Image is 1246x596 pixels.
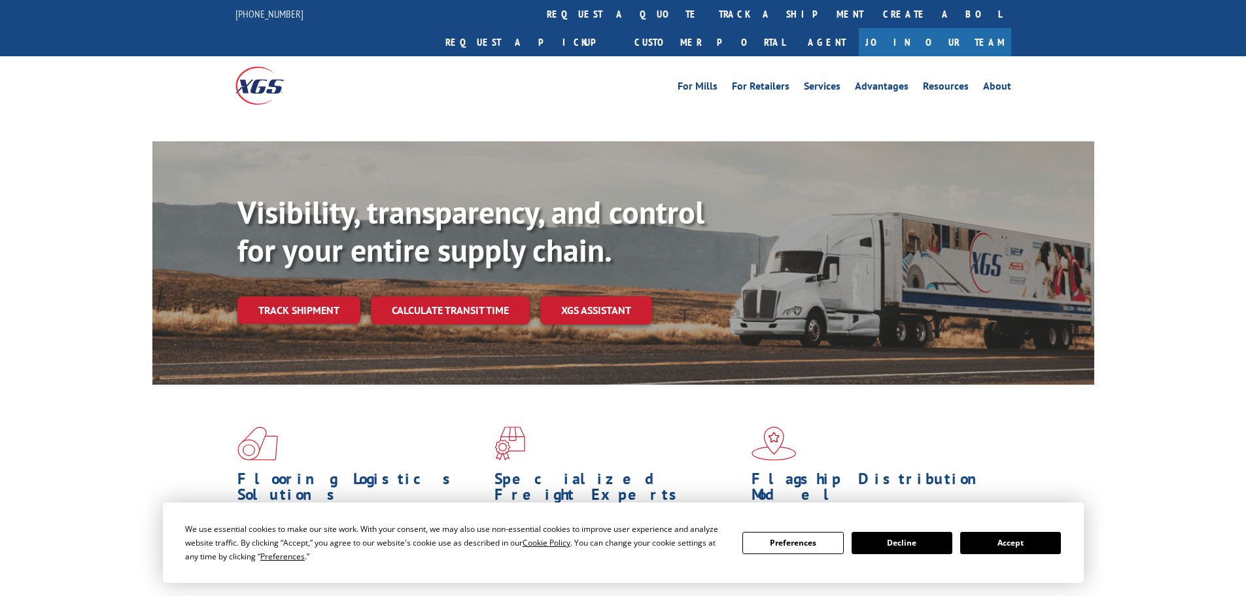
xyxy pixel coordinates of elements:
[752,471,999,509] h1: Flagship Distribution Model
[237,192,704,270] b: Visibility, transparency, and control for your entire supply chain.
[855,81,909,96] a: Advantages
[237,427,278,461] img: xgs-icon-total-supply-chain-intelligence-red
[678,81,718,96] a: For Mills
[235,7,303,20] a: [PHONE_NUMBER]
[859,28,1011,56] a: Join Our Team
[185,522,727,563] div: We use essential cookies to make our site work. With your consent, we may also use non-essential ...
[732,81,789,96] a: For Retailers
[625,28,795,56] a: Customer Portal
[494,427,525,461] img: xgs-icon-focused-on-flooring-red
[540,296,652,324] a: XGS ASSISTANT
[237,296,360,324] a: Track shipment
[436,28,625,56] a: Request a pickup
[804,81,840,96] a: Services
[523,537,570,548] span: Cookie Policy
[795,28,859,56] a: Agent
[852,532,952,554] button: Decline
[923,81,969,96] a: Resources
[742,532,843,554] button: Preferences
[371,296,530,324] a: Calculate transit time
[983,81,1011,96] a: About
[494,471,742,509] h1: Specialized Freight Experts
[260,551,305,562] span: Preferences
[163,502,1084,583] div: Cookie Consent Prompt
[237,471,485,509] h1: Flooring Logistics Solutions
[752,427,797,461] img: xgs-icon-flagship-distribution-model-red
[960,532,1061,554] button: Accept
